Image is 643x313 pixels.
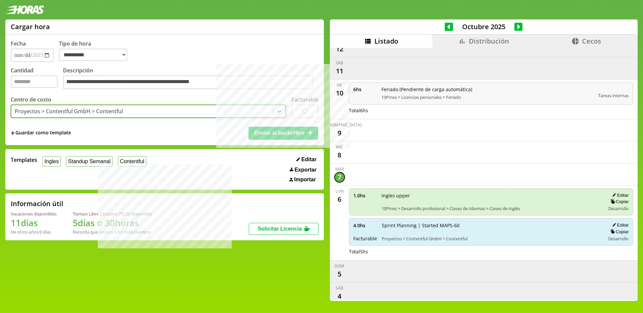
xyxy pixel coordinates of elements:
[11,129,71,137] span: +Guardar como template
[73,229,152,235] div: Recordá que vencen a fin de
[11,129,15,137] span: +
[598,92,629,99] span: Tareas internas
[337,82,342,88] div: vie
[11,199,63,208] h2: Información útil
[334,172,345,183] div: 7
[288,167,318,173] button: Exportar
[291,96,318,103] label: Facturable
[301,156,316,163] span: Editar
[334,66,345,76] div: 11
[381,94,594,100] span: 10Pines > Licencias personales > Feriado
[334,291,345,302] div: 4
[336,60,343,66] div: sáb
[336,285,343,291] div: sáb
[336,188,344,194] div: lun
[353,192,377,199] span: 1.0 hs
[608,205,629,211] span: Desarrollo
[334,88,345,99] div: 10
[11,67,63,91] label: Cantidad
[381,86,594,92] span: Feriado (Pendiente de carga automática)
[335,263,344,269] div: dom
[334,194,345,205] div: 6
[11,75,58,88] input: Cantidad
[63,67,318,91] label: Descripción
[118,156,146,167] button: Contentful
[11,40,26,47] label: Fecha
[11,229,57,235] div: De otros años: 0 días
[330,48,638,300] div: scrollable content
[609,199,629,204] button: Copiar
[381,192,601,199] span: Ingles upper
[5,5,44,14] img: logotipo
[59,49,127,61] select: Tipo de hora
[73,217,152,229] h1: 5 días o 30 horas
[59,40,133,62] label: Tipo de hora
[254,130,304,136] span: Enviar al backoffice
[317,122,362,128] div: [DEMOGRAPHIC_DATA]
[43,156,61,167] button: Ingles
[249,223,318,235] button: Solicitar Licencia
[11,211,57,217] div: Vacaciones disponibles
[11,156,37,164] span: Templates
[11,217,57,229] h1: 11 días
[294,156,318,163] button: Editar
[609,229,629,235] button: Copiar
[608,236,629,242] span: Desarrollo
[353,222,377,229] span: 4.0 hs
[15,108,123,115] div: Proyectos > Contentful GmbH > Contentful
[258,226,302,232] span: Solicitar Licencia
[63,75,313,89] textarea: Descripción
[334,128,345,138] div: 9
[353,235,377,242] span: Facturable
[374,37,398,46] span: Listado
[334,269,345,279] div: 5
[11,22,50,31] h1: Cargar hora
[73,211,152,217] div: Tiempo Libre Optativo (TiLO) disponible
[453,22,514,31] span: Octubre 2025
[248,127,318,139] button: Enviar al backoffice
[334,150,345,161] div: 8
[610,222,629,228] button: Editar
[381,205,601,211] span: 10Pines > Desarrollo profesional > Clases de Idiomas > Clases de inglés
[610,192,629,198] button: Editar
[382,236,601,242] span: Proyectos > Contentful GmbH > Contentful
[129,229,150,235] b: Diciembre
[353,86,377,92] span: 6 hs
[335,166,344,172] div: mar
[582,37,601,46] span: Cecos
[294,167,316,173] span: Exportar
[469,37,509,46] span: Distribución
[334,44,345,54] div: 12
[336,144,343,150] div: mié
[294,177,316,183] span: Importar
[11,96,51,103] label: Centro de costo
[382,222,601,229] span: Sprint Planning | Started MAPS-60
[349,107,633,114] div: Total 6 hs
[66,156,113,167] button: Standup Semanal
[349,248,633,255] div: Total 5 hs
